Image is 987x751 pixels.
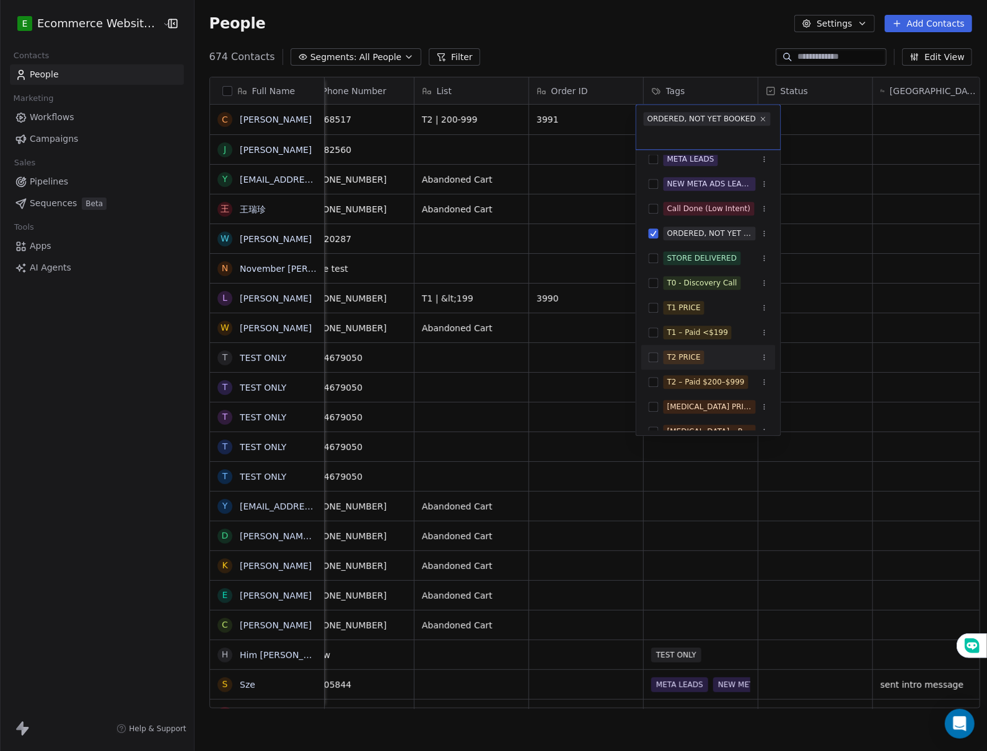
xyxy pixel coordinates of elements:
div: NEW META ADS LEADS [667,178,752,189]
div: [MEDICAL_DATA] – Paid $1000+ [667,426,752,437]
div: [MEDICAL_DATA] PRICE [667,401,752,412]
div: T2 PRICE [667,352,701,363]
div: ORDERED, NOT YET BOOKED [647,113,756,124]
div: ORDERED, NOT YET BOOKED [667,228,752,239]
div: T1 PRICE [667,302,701,313]
div: T1 – Paid <$199 [667,327,728,338]
div: META LEADS [667,154,714,165]
div: T2 – Paid $200–$999 [667,376,745,388]
div: Call Done (Low Intent) [667,203,751,214]
div: STORE DELIVERED [667,253,737,264]
div: T0 - Discovery Call [667,277,737,289]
